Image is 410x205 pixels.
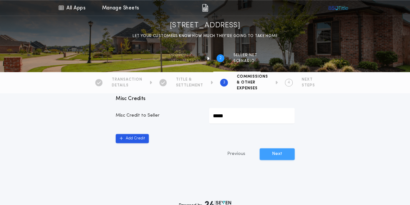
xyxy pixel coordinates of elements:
[237,86,268,91] span: EXPENSES
[133,33,277,39] p: LET YOUR CUSTOMERS KNOW HOW MUCH THEY’RE GOING TO TAKE HOME
[288,80,290,85] h2: 4
[176,77,203,82] span: TITLE &
[170,20,240,31] h1: [STREET_ADDRESS]
[112,83,142,88] span: DETAILS
[112,77,142,82] span: TRANSACTION
[170,58,200,64] span: information
[202,4,208,12] img: img
[116,112,201,119] p: Misc Credit to Seller
[116,134,149,143] button: Add Credit
[260,148,295,160] button: Next
[223,80,225,85] h2: 3
[328,5,349,11] img: vs-icon
[214,148,258,160] button: Previous
[237,80,268,85] span: & OTHER
[170,53,200,58] span: Property
[302,83,315,88] span: STEPS
[116,95,295,103] p: Misc Credits
[233,53,257,58] span: SELLER NET
[302,77,315,82] span: NEXT
[237,74,268,79] span: COMMISSIONS
[233,58,257,64] span: SCENARIO
[176,83,203,88] span: SETTLEMENT
[219,56,222,61] h2: 2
